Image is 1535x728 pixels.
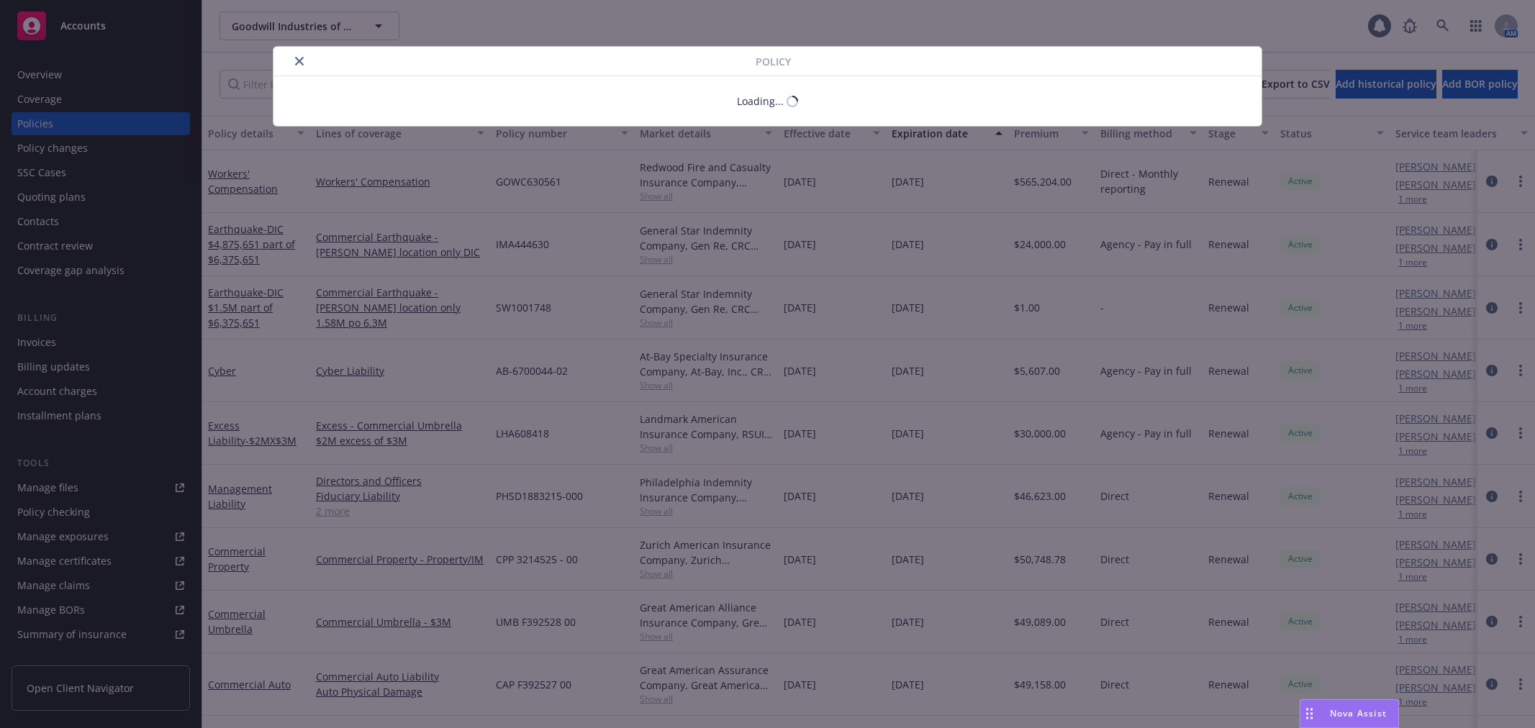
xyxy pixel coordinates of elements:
span: Nova Assist [1330,707,1387,719]
button: Nova Assist [1300,699,1399,728]
button: close [291,53,308,70]
div: Drag to move [1300,700,1318,727]
span: Policy [756,54,791,69]
div: Loading... [737,94,784,109]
